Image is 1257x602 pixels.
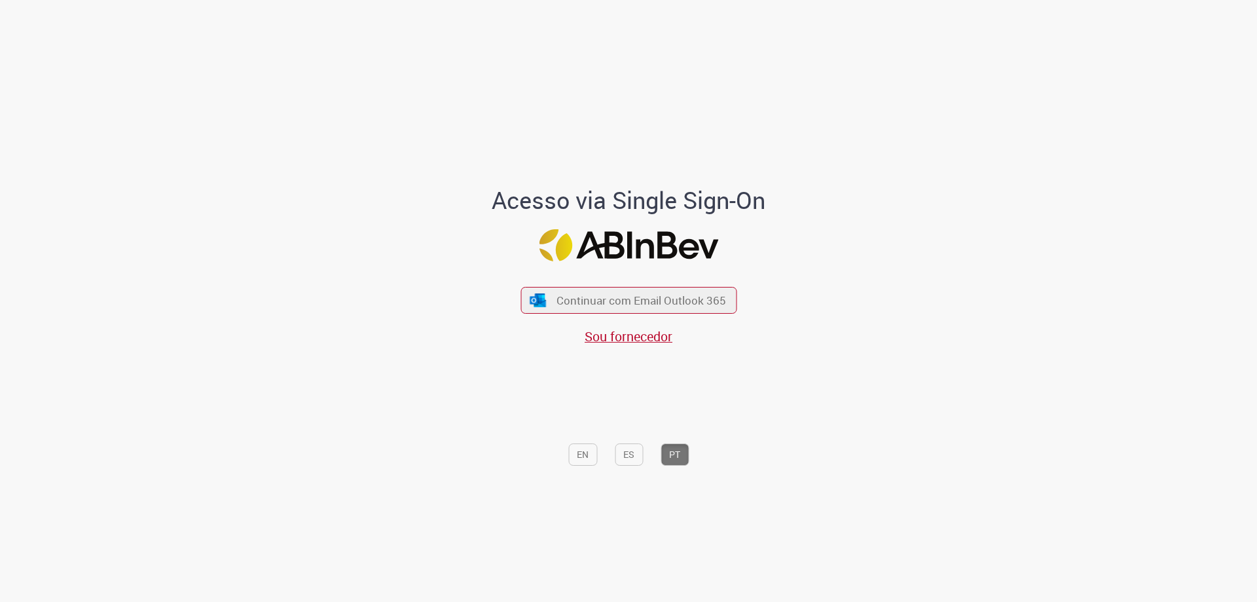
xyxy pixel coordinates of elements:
button: EN [568,443,597,466]
button: ES [615,443,643,466]
img: Logo ABInBev [539,229,718,261]
a: Sou fornecedor [585,328,672,345]
h1: Acesso via Single Sign-On [447,187,811,214]
button: PT [661,443,689,466]
span: Continuar com Email Outlook 365 [556,293,726,308]
img: ícone Azure/Microsoft 360 [529,293,547,307]
button: ícone Azure/Microsoft 360 Continuar com Email Outlook 365 [520,287,737,314]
